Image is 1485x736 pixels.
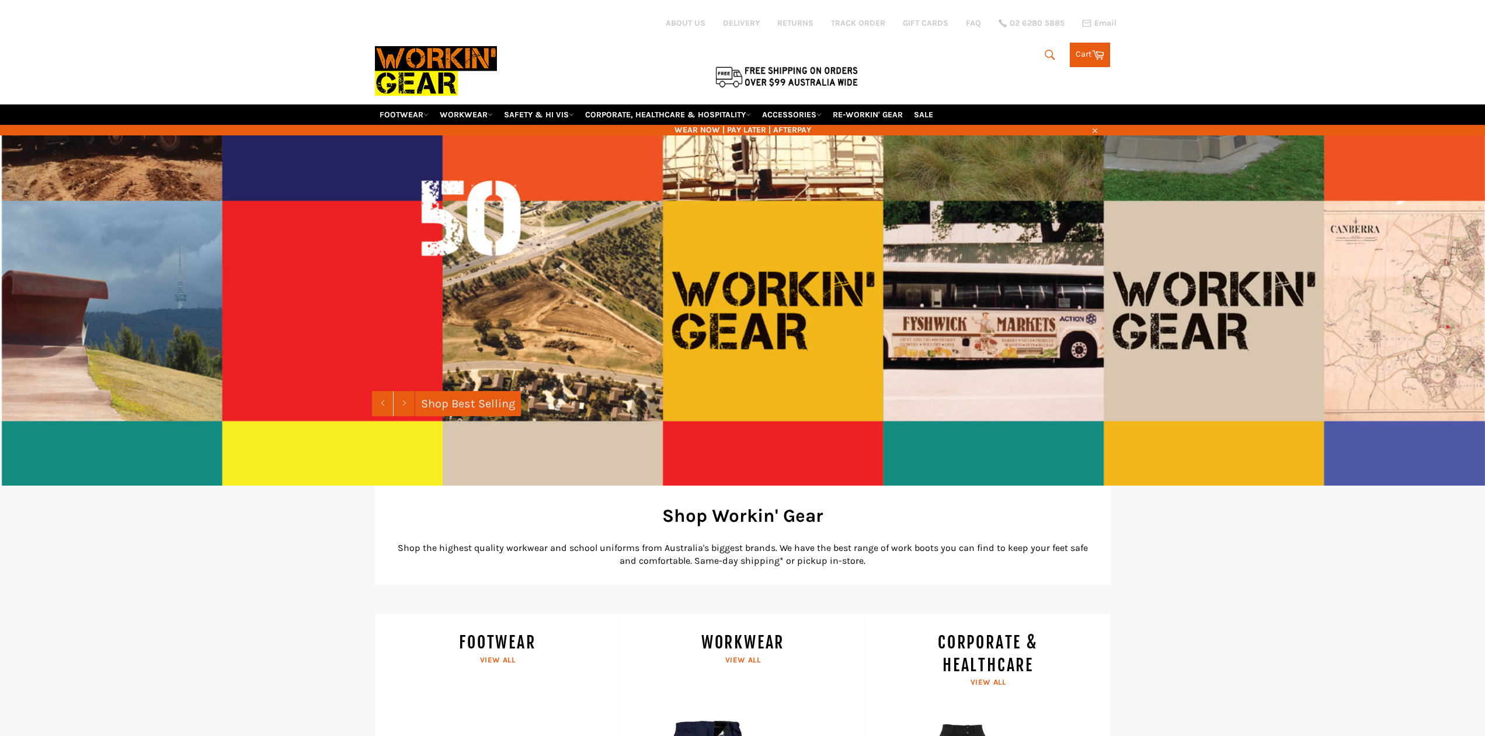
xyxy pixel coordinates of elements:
[909,104,938,125] a: SALE
[375,124,1111,135] span: WEAR NOW | PAY LATER | AFTERPAY
[1010,19,1065,27] span: 02 6280 5885
[966,18,981,29] a: FAQ
[903,18,948,29] a: GIFT CARDS
[666,18,705,29] a: ABOUT US
[757,104,826,125] a: ACCESSORIES
[828,104,907,125] a: RE-WORKIN' GEAR
[392,503,1093,528] h2: Shop Workin' Gear
[499,104,579,125] a: SAFETY & HI VIS
[1094,19,1117,27] span: Email
[714,64,860,89] img: Flat $9.95 shipping Australia wide
[375,104,433,125] a: FOOTWEAR
[435,104,498,125] a: WORKWEAR
[392,542,1093,567] p: Shop the highest quality workwear and school uniforms from Australia's biggest brands. We have th...
[415,391,521,416] a: Shop Best Selling
[999,19,1065,27] a: 02 6280 5885
[777,18,813,29] a: RETURNS
[1070,43,1110,67] a: Cart
[1082,19,1117,28] a: Email
[831,18,885,29] a: TRACK ORDER
[375,38,497,104] img: Workin Gear leaders in Workwear, Safety Boots, PPE, Uniforms. Australia's No.1 in Workwear
[723,18,760,29] a: DELIVERY
[580,104,756,125] a: CORPORATE, HEALTHCARE & HOSPITALITY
